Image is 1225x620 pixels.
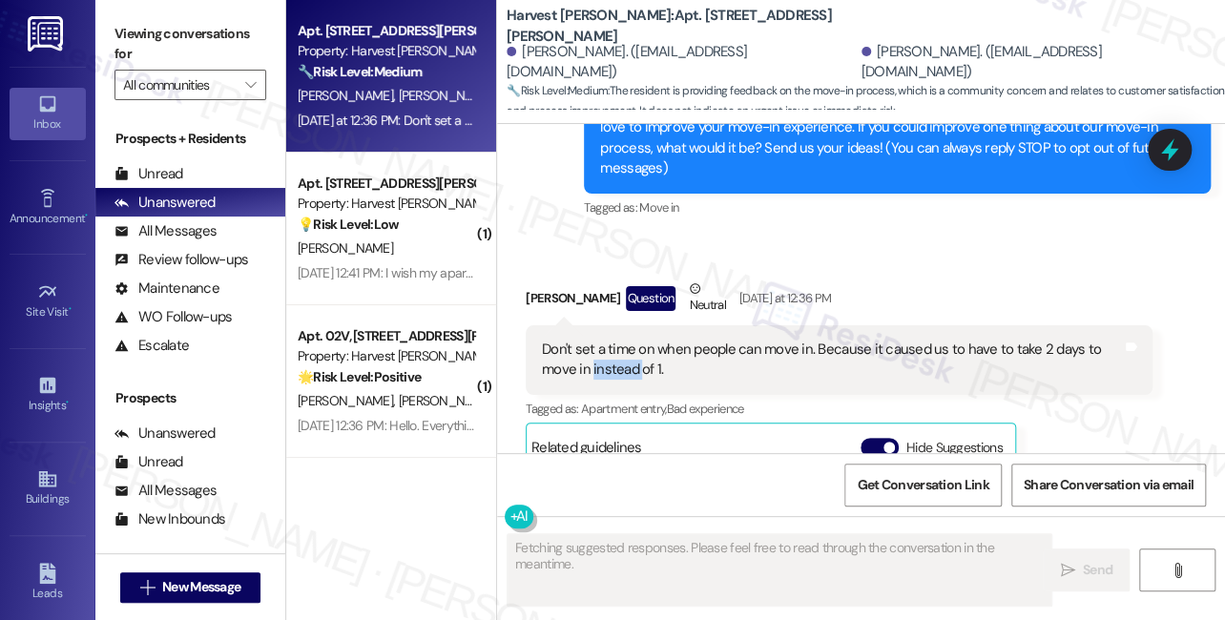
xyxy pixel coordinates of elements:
[10,276,86,327] a: Site Visit •
[120,572,261,603] button: New Message
[298,174,474,194] div: Apt. [STREET_ADDRESS][PERSON_NAME]
[298,392,399,409] span: [PERSON_NAME]
[114,193,216,213] div: Unanswered
[10,88,86,139] a: Inbox
[639,199,678,216] span: Move in
[298,21,474,41] div: Apt. [STREET_ADDRESS][PERSON_NAME]
[69,302,72,316] span: •
[1170,563,1184,578] i: 
[507,81,1225,122] span: : The resident is providing feedback on the move-in process, which is a community concern and rel...
[581,401,667,417] span: Apartment entry ,
[298,216,399,233] strong: 💡 Risk Level: Low
[114,307,232,327] div: WO Follow-ups
[114,424,216,444] div: Unanswered
[584,194,1211,221] div: Tagged as:
[685,279,729,319] div: Neutral
[298,346,474,366] div: Property: Harvest [PERSON_NAME]
[298,194,474,214] div: Property: Harvest [PERSON_NAME]
[857,475,988,495] span: Get Conversation Link
[114,481,217,501] div: All Messages
[10,557,86,609] a: Leads
[114,19,266,70] label: Viewing conversations for
[507,42,857,83] div: [PERSON_NAME]. ([EMAIL_ADDRESS][DOMAIN_NAME])
[399,87,494,104] span: [PERSON_NAME]
[162,577,240,597] span: New Message
[298,264,1037,281] div: [DATE] 12:41 PM: I wish my apartment was ready earlier in the day. And if the move in time is aft...
[531,438,642,465] div: Related guidelines
[542,340,1122,381] div: Don't set a time on when people can move in. Because it caused us to have to take 2 days to move ...
[66,396,69,409] span: •
[10,463,86,514] a: Buildings
[298,112,1028,129] div: [DATE] at 12:36 PM: Don't set a time on when people can move in. Because it caused us to have to ...
[298,326,474,346] div: Apt. 02V, [STREET_ADDRESS][PERSON_NAME]
[298,239,393,257] span: [PERSON_NAME]
[526,395,1152,423] div: Tagged as:
[508,534,1051,606] textarea: Fetching suggested responses. Please feel free to read through the conversation in the meantime.
[1011,464,1206,506] button: Share Conversation via email
[399,392,494,409] span: [PERSON_NAME]
[626,286,676,310] div: Question
[600,97,1180,179] div: Hi [PERSON_NAME] and Windy! We're so glad you chose Harvest [PERSON_NAME]! We would love to impro...
[114,452,183,472] div: Unread
[10,369,86,421] a: Insights •
[298,87,399,104] span: [PERSON_NAME]
[114,336,189,356] div: Escalate
[298,41,474,61] div: Property: Harvest [PERSON_NAME]
[140,580,155,595] i: 
[114,279,219,299] div: Maintenance
[123,70,236,100] input: All communities
[526,279,1152,325] div: [PERSON_NAME]
[667,401,744,417] span: Bad experience
[1060,563,1074,578] i: 
[735,288,831,308] div: [DATE] at 12:36 PM
[28,16,67,52] img: ResiDesk Logo
[95,129,285,149] div: Prospects + Residents
[298,63,422,80] strong: 🔧 Risk Level: Medium
[862,42,1212,83] div: [PERSON_NAME]. ([EMAIL_ADDRESS][DOMAIN_NAME])
[844,464,1001,506] button: Get Conversation Link
[85,209,88,222] span: •
[1043,548,1130,591] button: Send
[114,221,217,241] div: All Messages
[245,77,256,93] i: 
[114,250,248,270] div: Review follow-ups
[906,438,1003,458] label: Hide Suggestions
[95,388,285,408] div: Prospects
[1024,475,1194,495] span: Share Conversation via email
[114,164,183,184] div: Unread
[1083,560,1112,580] span: Send
[507,6,888,47] b: Harvest [PERSON_NAME]: Apt. [STREET_ADDRESS][PERSON_NAME]
[298,368,421,385] strong: 🌟 Risk Level: Positive
[114,509,225,529] div: New Inbounds
[507,83,608,98] strong: 🔧 Risk Level: Medium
